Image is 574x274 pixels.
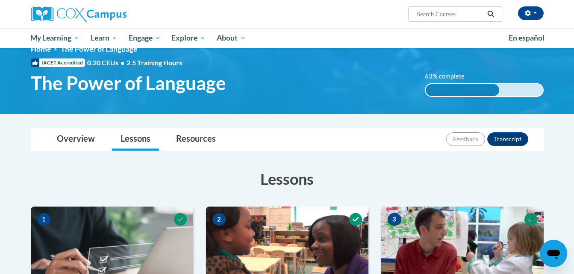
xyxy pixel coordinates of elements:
[31,58,85,67] span: IACET Accredited
[484,9,497,19] button: Search
[503,29,550,47] a: En español
[31,44,51,53] a: Home
[217,33,246,43] span: About
[91,33,118,43] span: Learn
[31,72,226,94] span: The Power of Language
[112,128,159,151] a: Lessons
[540,240,567,267] iframe: Button to launch messaging window
[212,213,226,226] span: 2
[446,132,485,146] button: Feedback
[48,128,103,151] a: Overview
[85,28,123,48] a: Learn
[487,132,528,146] button: Transcript
[121,58,124,67] span: •
[129,33,161,43] span: Engage
[509,33,545,42] span: En español
[388,213,401,226] span: 3
[37,213,51,226] span: 1
[426,84,499,96] div: 63% complete
[31,6,193,22] a: Cox Campus
[127,58,182,67] span: 2.5 Training Hours
[168,128,224,151] a: Resources
[171,33,206,43] span: Explore
[25,28,85,48] a: My Learning
[30,33,79,43] span: My Learning
[31,6,127,22] img: Cox Campus
[87,58,127,67] span: 0.20 CEUs
[18,28,556,48] div: Main menu
[211,28,251,48] a: About
[416,9,484,19] input: Search Courses
[425,72,474,81] label: 63% complete
[123,28,166,48] a: Engage
[166,28,211,48] a: Explore
[61,44,137,53] span: The Power of Language
[31,168,544,189] h3: Lessons
[518,6,544,20] button: Account Settings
